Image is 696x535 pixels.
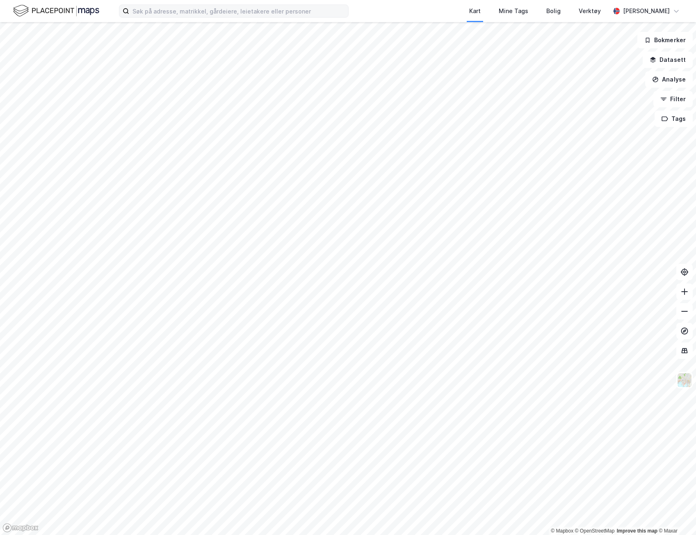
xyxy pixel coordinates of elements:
[645,71,693,88] button: Analyse
[13,4,99,18] img: logo.f888ab2527a4732fd821a326f86c7f29.svg
[469,6,481,16] div: Kart
[499,6,528,16] div: Mine Tags
[551,528,573,534] a: Mapbox
[579,6,601,16] div: Verktøy
[655,496,696,535] div: Kontrollprogram for chat
[575,528,615,534] a: OpenStreetMap
[655,496,696,535] iframe: Chat Widget
[637,32,693,48] button: Bokmerker
[623,6,670,16] div: [PERSON_NAME]
[546,6,561,16] div: Bolig
[653,91,693,107] button: Filter
[655,111,693,127] button: Tags
[617,528,657,534] a: Improve this map
[643,52,693,68] button: Datasett
[677,372,692,388] img: Z
[129,5,348,17] input: Søk på adresse, matrikkel, gårdeiere, leietakere eller personer
[2,523,39,533] a: Mapbox homepage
